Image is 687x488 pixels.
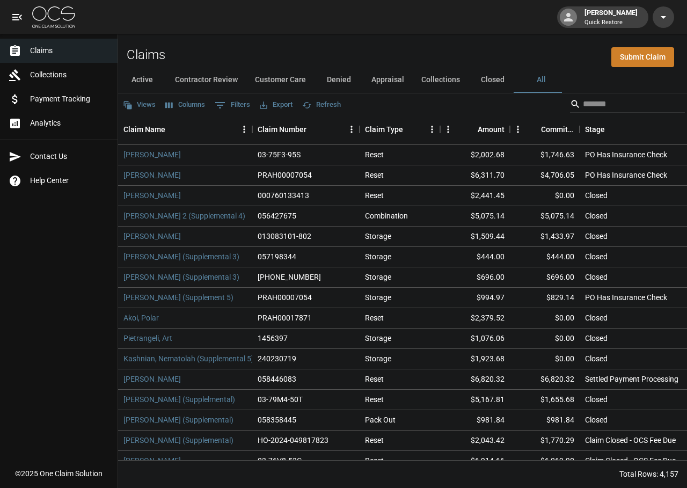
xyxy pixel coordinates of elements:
[585,353,608,364] div: Closed
[258,455,302,466] div: 03-76V8-52G
[315,67,363,93] button: Denied
[30,45,109,56] span: Claims
[118,67,687,93] div: dynamic tabs
[258,231,311,242] div: 013083101-802
[440,390,510,410] div: $5,167.81
[30,151,109,162] span: Contact Us
[166,67,246,93] button: Contractor Review
[584,18,638,27] p: Quick Restore
[258,170,312,180] div: PRAH00007054
[365,231,391,242] div: Storage
[510,114,580,144] div: Committed Amount
[585,251,608,262] div: Closed
[403,122,418,137] button: Sort
[30,175,109,186] span: Help Center
[343,121,360,137] button: Menu
[32,6,75,28] img: ocs-logo-white-transparent.png
[510,227,580,247] div: $1,433.97
[30,93,109,105] span: Payment Tracking
[123,312,159,323] a: Akoi, Polar
[510,247,580,267] div: $444.00
[510,186,580,206] div: $0.00
[258,292,312,303] div: PRAH00007054
[252,114,360,144] div: Claim Number
[585,414,608,425] div: Closed
[123,414,233,425] a: [PERSON_NAME] (Supplemental)
[413,67,469,93] button: Collections
[585,114,605,144] div: Stage
[258,251,296,262] div: 057198344
[440,145,510,165] div: $2,002.68
[123,333,172,344] a: Pietrangeli, Art
[163,97,208,113] button: Select columns
[585,190,608,201] div: Closed
[258,333,288,344] div: 1456397
[585,394,608,405] div: Closed
[258,394,303,405] div: 03-79M4-50T
[365,414,396,425] div: Pack Out
[165,122,180,137] button: Sort
[127,47,165,63] h2: Claims
[258,272,321,282] div: 1005-91-2469
[360,114,440,144] div: Claim Type
[365,292,391,303] div: Storage
[118,114,252,144] div: Claim Name
[440,206,510,227] div: $5,075.14
[365,210,408,221] div: Combination
[510,267,580,288] div: $696.00
[365,272,391,282] div: Storage
[440,349,510,369] div: $1,923.68
[585,455,676,466] div: Claim Closed - OCS Fee Due
[463,122,478,137] button: Sort
[440,186,510,206] div: $2,441.45
[580,8,642,27] div: [PERSON_NAME]
[440,369,510,390] div: $6,820.32
[365,149,384,160] div: Reset
[123,435,233,446] a: [PERSON_NAME] (Supplemental)
[440,288,510,308] div: $994.97
[15,468,103,479] div: © 2025 One Claim Solution
[6,6,28,28] button: open drawer
[510,451,580,471] div: $6,069.90
[123,292,233,303] a: [PERSON_NAME] (Supplement 5)
[510,165,580,186] div: $4,706.05
[510,431,580,451] div: $1,770.29
[123,353,254,364] a: Kashnian, Nematolah (Supplemental 5)
[585,231,608,242] div: Closed
[469,67,517,93] button: Closed
[123,231,181,242] a: [PERSON_NAME]
[30,69,109,81] span: Collections
[585,170,667,180] div: PO Has Insurance Check
[257,97,295,113] button: Export
[123,210,245,221] a: [PERSON_NAME] 2 (Supplemental 4)
[585,312,608,323] div: Closed
[585,210,608,221] div: Closed
[123,455,181,466] a: [PERSON_NAME]
[585,374,678,384] div: Settled Payment Processing
[510,369,580,390] div: $6,820.32
[123,114,165,144] div: Claim Name
[440,227,510,247] div: $1,509.44
[440,410,510,431] div: $981.84
[365,353,391,364] div: Storage
[365,251,391,262] div: Storage
[258,114,306,144] div: Claim Number
[570,96,685,115] div: Search
[440,121,456,137] button: Menu
[123,251,239,262] a: [PERSON_NAME] (Supplemental 3)
[123,374,181,384] a: [PERSON_NAME]
[611,47,674,67] a: Submit Claim
[440,451,510,471] div: $6,914.66
[258,149,301,160] div: 03-75F3-95S
[258,210,296,221] div: 056427675
[365,333,391,344] div: Storage
[440,267,510,288] div: $696.00
[440,431,510,451] div: $2,043.42
[123,170,181,180] a: [PERSON_NAME]
[585,149,667,160] div: PO Has Insurance Check
[258,312,312,323] div: PRAH00017871
[510,410,580,431] div: $981.84
[510,329,580,349] div: $0.00
[541,114,574,144] div: Committed Amount
[363,67,413,93] button: Appraisal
